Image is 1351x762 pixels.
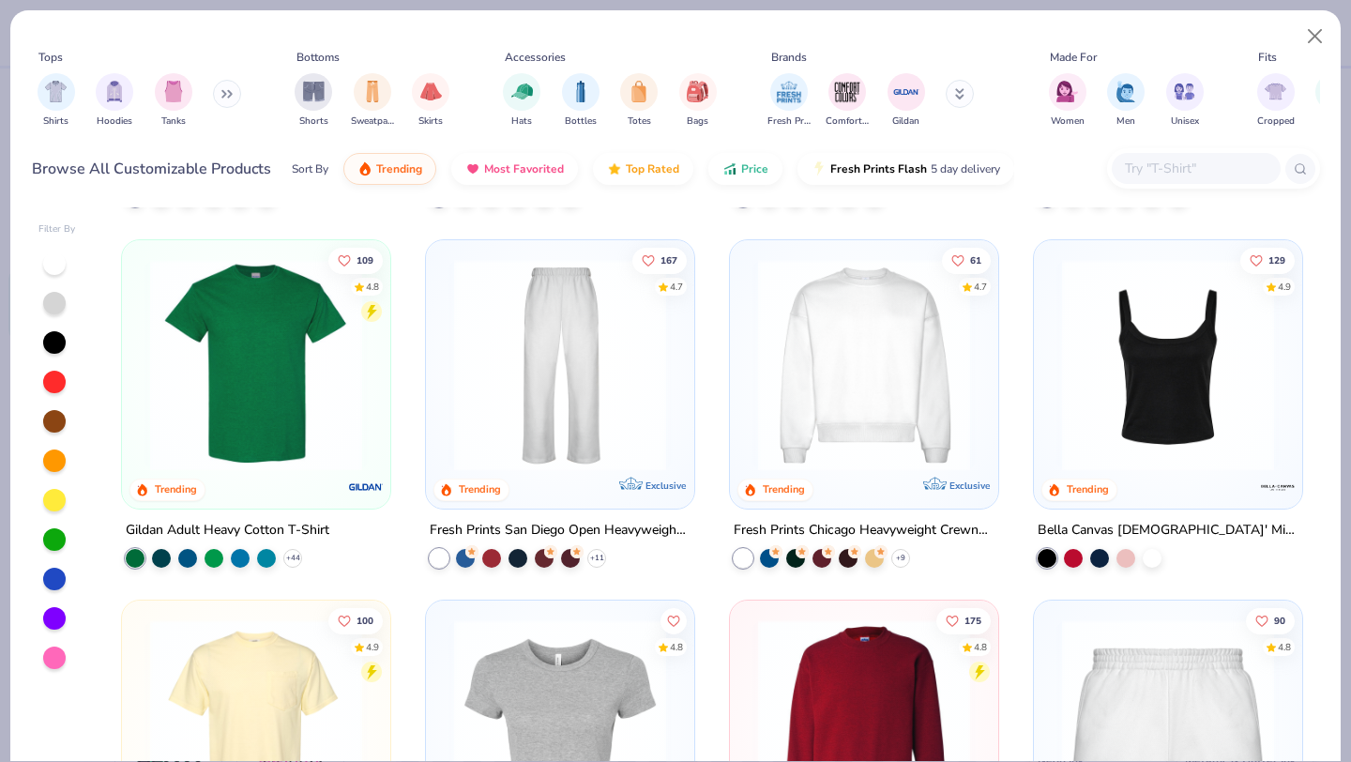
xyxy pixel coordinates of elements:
[1257,73,1295,129] button: filter button
[351,114,394,129] span: Sweatpants
[45,81,67,102] img: Shirts Image
[1056,81,1078,102] img: Women Image
[892,114,919,129] span: Gildan
[505,49,566,66] div: Accessories
[43,114,68,129] span: Shirts
[445,258,675,470] img: df5250ff-6f61-4206-a12c-24931b20f13c
[295,73,332,129] button: filter button
[362,81,383,102] img: Sweatpants Image
[826,73,869,129] div: filter for Comfort Colors
[357,617,374,626] span: 100
[347,467,385,505] img: Gildan logo
[1240,247,1295,273] button: Like
[629,81,649,102] img: Totes Image
[942,247,991,273] button: Like
[1107,73,1145,129] button: filter button
[376,161,422,176] span: Trending
[562,73,600,129] button: filter button
[418,114,443,129] span: Skirts
[357,255,374,265] span: 109
[826,114,869,129] span: Comfort Colors
[329,608,384,634] button: Like
[632,247,687,273] button: Like
[163,81,184,102] img: Tanks Image
[1123,158,1268,179] input: Try "T-Shirt"
[420,81,442,102] img: Skirts Image
[670,280,683,294] div: 4.7
[161,114,186,129] span: Tanks
[299,114,328,129] span: Shorts
[767,73,811,129] div: filter for Fresh Prints
[974,641,987,655] div: 4.8
[1274,617,1285,626] span: 90
[979,258,1209,470] img: 9145e166-e82d-49ae-94f7-186c20e691c9
[888,73,925,129] button: filter button
[1051,114,1085,129] span: Women
[484,161,564,176] span: Most Favorited
[1107,73,1145,129] div: filter for Men
[767,73,811,129] button: filter button
[1265,81,1286,102] img: Cropped Image
[38,73,75,129] div: filter for Shirts
[936,608,991,634] button: Like
[931,159,1000,180] span: 5 day delivery
[1174,81,1195,102] img: Unisex Image
[1116,114,1135,129] span: Men
[628,114,651,129] span: Totes
[451,153,578,185] button: Most Favorited
[1053,258,1283,470] img: 8af284bf-0d00-45ea-9003-ce4b9a3194ad
[32,158,271,180] div: Browse All Customizable Products
[687,81,707,102] img: Bags Image
[775,78,803,106] img: Fresh Prints Image
[343,153,436,185] button: Trending
[1268,255,1285,265] span: 129
[771,49,807,66] div: Brands
[511,81,533,102] img: Hats Image
[797,153,1014,185] button: Fresh Prints Flash5 day delivery
[830,161,927,176] span: Fresh Prints Flash
[670,641,683,655] div: 4.8
[1116,81,1136,102] img: Men Image
[1166,73,1204,129] button: filter button
[1038,518,1298,541] div: Bella Canvas [DEMOGRAPHIC_DATA]' Micro Ribbed Scoop Tank
[888,73,925,129] div: filter for Gildan
[620,73,658,129] div: filter for Totes
[1278,641,1291,655] div: 4.8
[645,479,686,491] span: Exclusive
[607,161,622,176] img: TopRated.gif
[1246,608,1295,634] button: Like
[329,247,384,273] button: Like
[104,81,125,102] img: Hoodies Image
[367,280,380,294] div: 4.8
[503,73,540,129] button: filter button
[626,161,679,176] span: Top Rated
[511,114,532,129] span: Hats
[593,153,693,185] button: Top Rated
[367,641,380,655] div: 4.9
[1258,49,1277,66] div: Fits
[675,258,906,470] img: cab69ba6-afd8-400d-8e2e-70f011a551d3
[708,153,782,185] button: Price
[1050,49,1097,66] div: Made For
[970,255,981,265] span: 61
[296,49,340,66] div: Bottoms
[295,73,332,129] div: filter for Shorts
[465,161,480,176] img: most_fav.gif
[286,552,300,563] span: + 44
[38,73,75,129] button: filter button
[892,78,920,106] img: Gildan Image
[679,73,717,129] button: filter button
[570,81,591,102] img: Bottles Image
[1166,73,1204,129] div: filter for Unisex
[590,552,604,563] span: + 11
[412,73,449,129] button: filter button
[660,255,677,265] span: 167
[833,78,861,106] img: Comfort Colors Image
[126,518,329,541] div: Gildan Adult Heavy Cotton T-Shirt
[767,114,811,129] span: Fresh Prints
[565,114,597,129] span: Bottles
[679,73,717,129] div: filter for Bags
[303,81,325,102] img: Shorts Image
[620,73,658,129] button: filter button
[430,518,691,541] div: Fresh Prints San Diego Open Heavyweight Sweatpants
